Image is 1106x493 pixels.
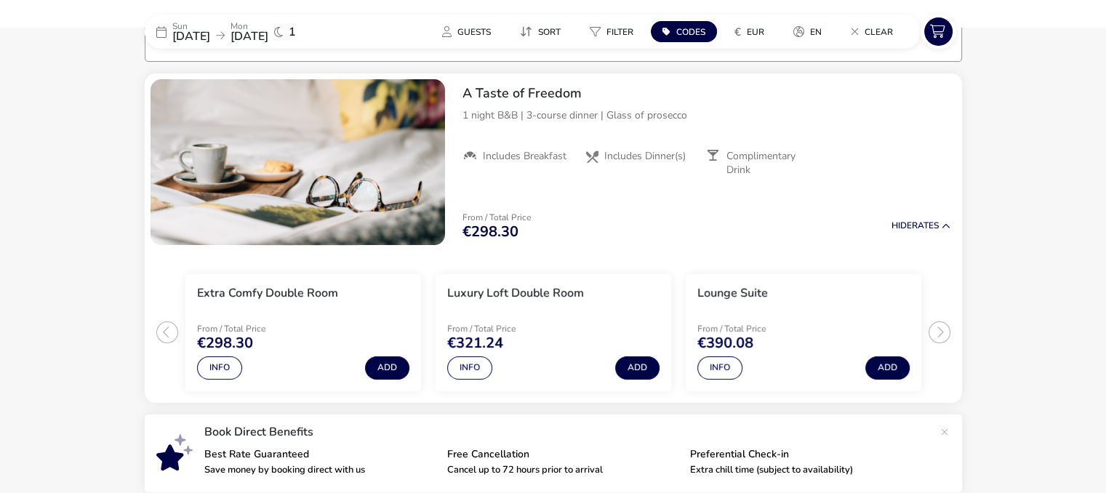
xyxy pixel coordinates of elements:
p: Best Rate Guaranteed [204,449,436,460]
naf-pibe-menu-bar-item: en [782,21,839,42]
span: €390.08 [697,336,753,350]
button: Info [197,356,242,380]
p: From / Total Price [462,213,531,222]
p: Preferential Check-in [690,449,921,460]
p: Sun [172,22,210,31]
button: en [782,21,833,42]
span: Filter [606,26,633,38]
span: EUR [747,26,764,38]
p: From / Total Price [197,324,321,333]
button: Add [615,356,660,380]
span: Complimentary Drink [726,150,817,176]
span: 1 [289,26,296,38]
span: Codes [676,26,705,38]
p: 1 night B&B | 3-course dinner | Glass of prosecco [462,108,950,123]
div: A Taste of Freedom1 night B&B | 3-course dinner | Glass of proseccoIncludes BreakfastIncludes Din... [451,73,962,188]
p: Book Direct Benefits [204,426,933,438]
span: €298.30 [197,336,253,350]
p: From / Total Price [447,324,572,333]
h2: A Taste of Freedom [462,85,950,102]
naf-pibe-menu-bar-item: Filter [578,21,651,42]
naf-pibe-menu-bar-item: Guests [430,21,508,42]
p: Extra chill time (subject to availability) [690,465,921,475]
p: Save money by booking direct with us [204,465,436,475]
span: [DATE] [172,28,210,44]
span: [DATE] [231,28,268,44]
span: €298.30 [462,225,518,239]
swiper-slide: 2 / 3 [428,268,678,397]
swiper-slide: 1 / 1 [151,79,445,245]
span: Hide [891,220,912,231]
button: Filter [578,21,645,42]
p: Mon [231,22,268,31]
p: Free Cancellation [447,449,678,460]
button: Sort [508,21,572,42]
span: Includes Dinner(s) [604,150,686,163]
button: Guests [430,21,502,42]
span: Clear [865,26,893,38]
naf-pibe-menu-bar-item: Sort [508,21,578,42]
naf-pibe-menu-bar-item: €EUR [723,21,782,42]
i: € [734,25,741,39]
div: Sun[DATE]Mon[DATE]1 [145,15,363,49]
h3: Lounge Suite [697,286,768,301]
button: Info [697,356,742,380]
swiper-slide: 3 / 3 [678,268,929,397]
span: Guests [457,26,491,38]
button: Codes [651,21,717,42]
button: €EUR [723,21,776,42]
p: Cancel up to 72 hours prior to arrival [447,465,678,475]
span: Sort [538,26,561,38]
h3: Luxury Loft Double Room [447,286,584,301]
swiper-slide: 1 / 3 [178,268,428,397]
span: €321.24 [447,336,503,350]
button: Info [447,356,492,380]
naf-pibe-menu-bar-item: Codes [651,21,723,42]
p: From / Total Price [697,324,822,333]
button: HideRates [891,221,950,231]
span: en [810,26,822,38]
naf-pibe-menu-bar-item: Clear [839,21,910,42]
button: Clear [839,21,905,42]
button: Add [365,356,409,380]
h3: Extra Comfy Double Room [197,286,338,301]
button: Add [865,356,910,380]
span: Includes Breakfast [483,150,566,163]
